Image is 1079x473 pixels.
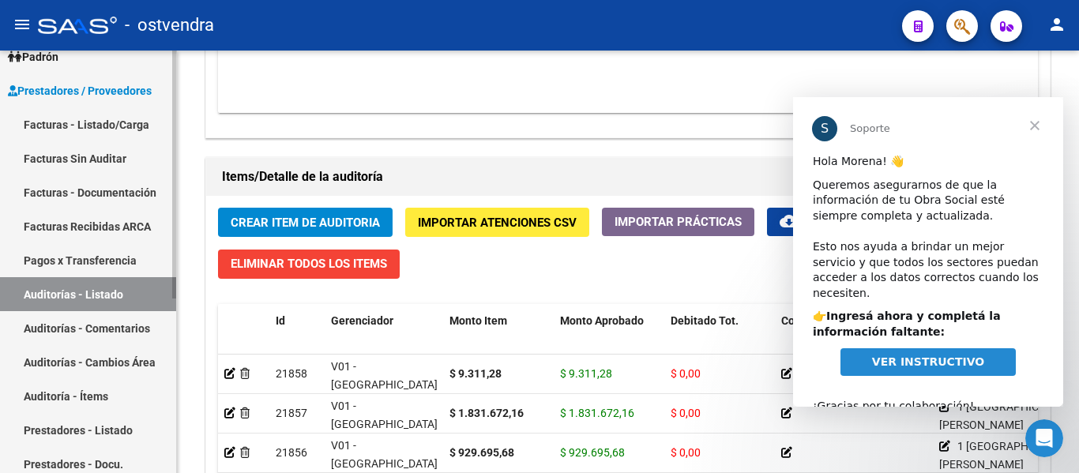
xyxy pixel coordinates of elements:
span: $ 0,00 [671,407,701,419]
span: Monto Item [449,314,507,327]
span: 21856 [276,446,307,459]
span: Id [276,314,285,327]
span: $ 929.695,68 [560,446,625,459]
span: Prestadores / Proveedores [8,82,152,99]
span: Exportar Items [780,215,896,229]
span: Crear Item de Auditoria [231,216,380,230]
span: $ 9.311,28 [560,367,612,380]
button: Exportar Items [767,208,908,236]
span: Importar Atenciones CSV [418,216,577,230]
button: Eliminar Todos los Items [218,250,400,279]
span: Padrón [8,48,58,66]
span: 1 [GEOGRAPHIC_DATA][PERSON_NAME] [939,440,1073,471]
span: - ostvendra [125,8,214,43]
iframe: Intercom live chat [1025,419,1063,457]
span: V01 - [GEOGRAPHIC_DATA] [331,400,438,430]
button: Crear Item de Auditoria [218,208,393,237]
span: 21858 [276,367,307,380]
span: Comentario OS [781,314,858,327]
iframe: Intercom live chat mensaje [793,97,1063,407]
span: Gerenciador [331,314,393,327]
span: V01 - [GEOGRAPHIC_DATA] [331,439,438,470]
datatable-header-cell: Comentario OS [775,304,933,374]
span: Importar Prácticas [615,215,742,229]
div: ¡Gracias por tu colaboración! ​ [20,286,250,332]
mat-icon: person [1047,15,1066,34]
span: $ 0,00 [671,367,701,380]
span: Eliminar Todos los Items [231,257,387,271]
button: Importar Atenciones CSV [405,208,589,237]
datatable-header-cell: Id [269,304,325,374]
span: Debitado Tot. [671,314,739,327]
strong: $ 929.695,68 [449,446,514,459]
datatable-header-cell: Gerenciador [325,304,443,374]
button: Importar Prácticas [602,208,754,236]
strong: $ 1.831.672,16 [449,407,524,419]
span: V01 - [GEOGRAPHIC_DATA] [331,360,438,391]
datatable-header-cell: Monto Item [443,304,554,374]
datatable-header-cell: Monto Aprobado [554,304,664,374]
span: Monto Aprobado [560,314,644,327]
span: $ 0,00 [671,446,701,459]
mat-icon: menu [13,15,32,34]
mat-icon: cloud_download [780,212,799,231]
span: 21857 [276,407,307,419]
datatable-header-cell: Debitado Tot. [664,304,775,374]
strong: $ 9.311,28 [449,367,502,380]
span: $ 1.831.672,16 [560,407,634,419]
h1: Items/Detalle de la auditoría [222,164,1034,190]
